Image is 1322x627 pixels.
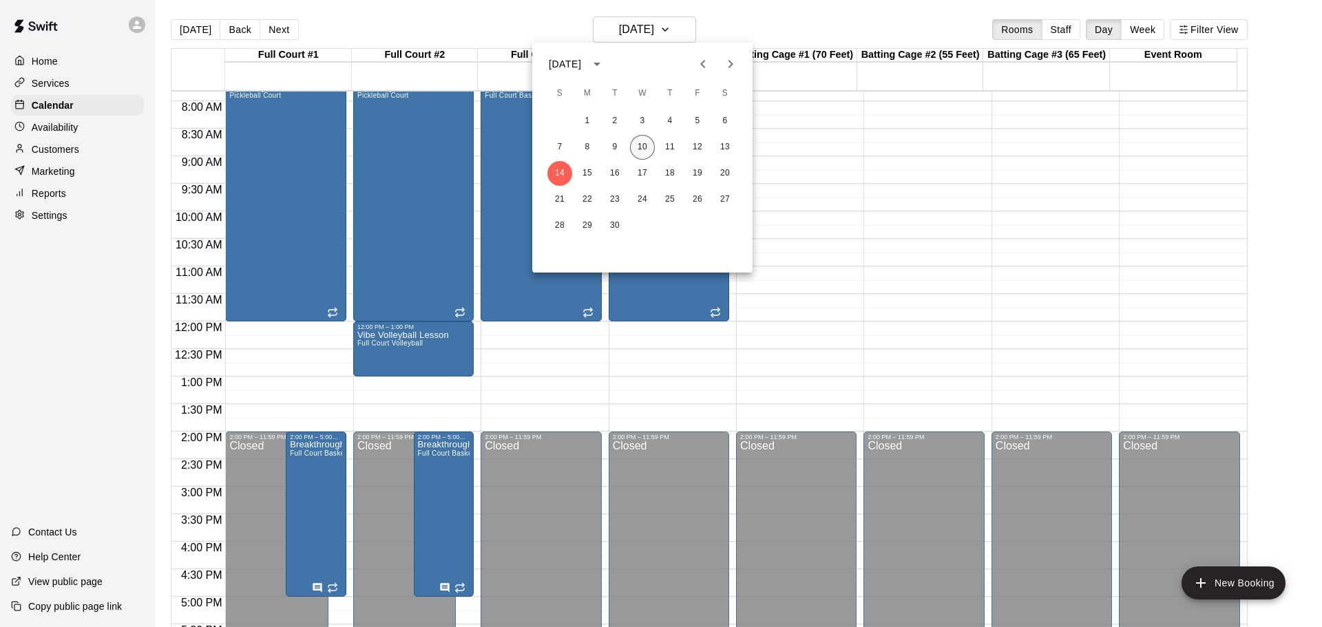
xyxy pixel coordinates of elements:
[630,135,655,160] button: 10
[713,135,737,160] button: 13
[689,50,717,78] button: Previous month
[602,187,627,212] button: 23
[602,80,627,107] span: Tuesday
[575,187,600,212] button: 22
[713,80,737,107] span: Saturday
[717,50,744,78] button: Next month
[630,109,655,134] button: 3
[685,161,710,186] button: 19
[575,109,600,134] button: 1
[602,109,627,134] button: 2
[547,213,572,238] button: 28
[658,161,682,186] button: 18
[547,135,572,160] button: 7
[630,187,655,212] button: 24
[685,187,710,212] button: 26
[547,187,572,212] button: 21
[685,80,710,107] span: Friday
[547,161,572,186] button: 14
[630,161,655,186] button: 17
[685,109,710,134] button: 5
[575,213,600,238] button: 29
[602,161,627,186] button: 16
[685,135,710,160] button: 12
[575,161,600,186] button: 15
[549,57,581,72] div: [DATE]
[658,80,682,107] span: Thursday
[602,135,627,160] button: 9
[658,109,682,134] button: 4
[575,135,600,160] button: 8
[658,135,682,160] button: 11
[713,109,737,134] button: 6
[585,52,609,76] button: calendar view is open, switch to year view
[658,187,682,212] button: 25
[713,187,737,212] button: 27
[630,80,655,107] span: Wednesday
[713,161,737,186] button: 20
[602,213,627,238] button: 30
[547,80,572,107] span: Sunday
[575,80,600,107] span: Monday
